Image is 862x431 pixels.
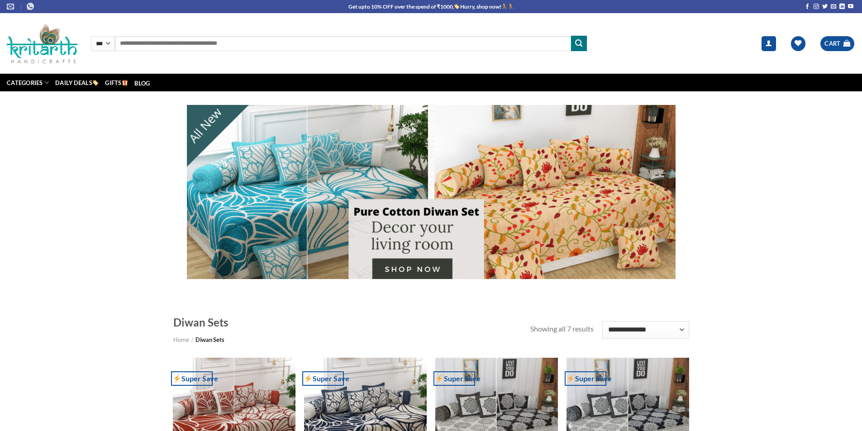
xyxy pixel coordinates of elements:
[602,321,689,339] select: Shop order
[454,4,460,9] img: 🏷️
[508,4,514,9] img: 🏃
[805,4,810,10] a: Follow on Facebook
[93,80,99,85] img: 🏷️
[122,80,128,85] img: 🎁
[105,75,128,90] a: Gifts
[824,39,841,48] span: Cart
[791,36,805,51] a: Wishlist
[814,4,819,10] a: Follow on Instagram
[7,74,49,91] a: Categories
[348,3,502,10] b: Get upto 10% OFF over the spend of ₹1000, Hurry, shop now!
[134,78,150,89] a: Blog
[822,4,828,10] a: Follow on Twitter
[173,315,531,329] h1: Diwan Sets
[848,4,853,10] a: Follow on YouTube
[173,335,531,344] nav: Breadcrumb
[571,36,586,51] button: Submit
[820,36,854,51] a: View cart
[7,24,77,64] img: Kritarth Handicrafts
[502,4,507,9] img: 🏃
[839,4,845,10] a: Follow on LinkedIn
[530,323,594,335] p: Showing all 7 results
[831,4,836,10] a: Send us an email
[191,336,194,343] span: /
[762,36,776,51] a: Login
[55,75,99,90] a: Daily Deals
[173,336,189,343] a: Home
